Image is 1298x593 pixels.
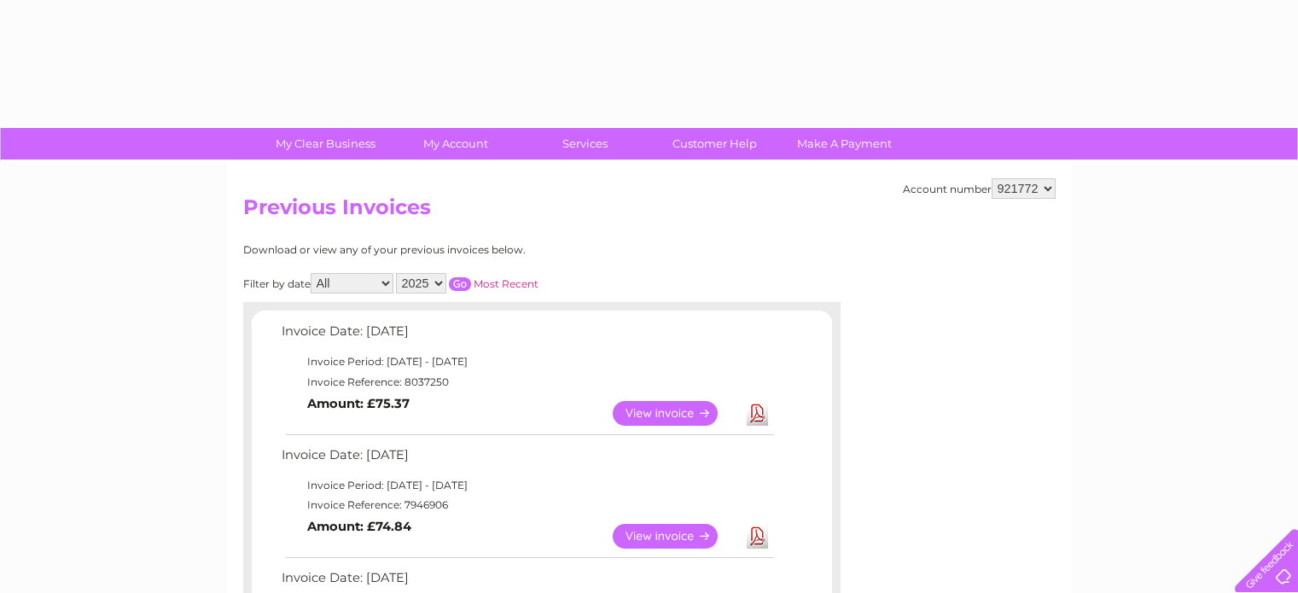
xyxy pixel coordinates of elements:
[747,401,768,426] a: Download
[613,524,738,549] a: View
[747,524,768,549] a: Download
[474,277,538,290] a: Most Recent
[277,320,777,352] td: Invoice Date: [DATE]
[277,495,777,515] td: Invoice Reference: 7946906
[613,401,738,426] a: View
[515,128,655,160] a: Services
[243,195,1056,228] h2: Previous Invoices
[385,128,526,160] a: My Account
[277,352,777,372] td: Invoice Period: [DATE] - [DATE]
[277,444,777,475] td: Invoice Date: [DATE]
[255,128,396,160] a: My Clear Business
[774,128,915,160] a: Make A Payment
[277,372,777,392] td: Invoice Reference: 8037250
[307,519,411,534] b: Amount: £74.84
[644,128,785,160] a: Customer Help
[307,396,410,411] b: Amount: £75.37
[243,273,691,294] div: Filter by date
[903,178,1056,199] div: Account number
[277,475,777,496] td: Invoice Period: [DATE] - [DATE]
[243,244,691,256] div: Download or view any of your previous invoices below.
